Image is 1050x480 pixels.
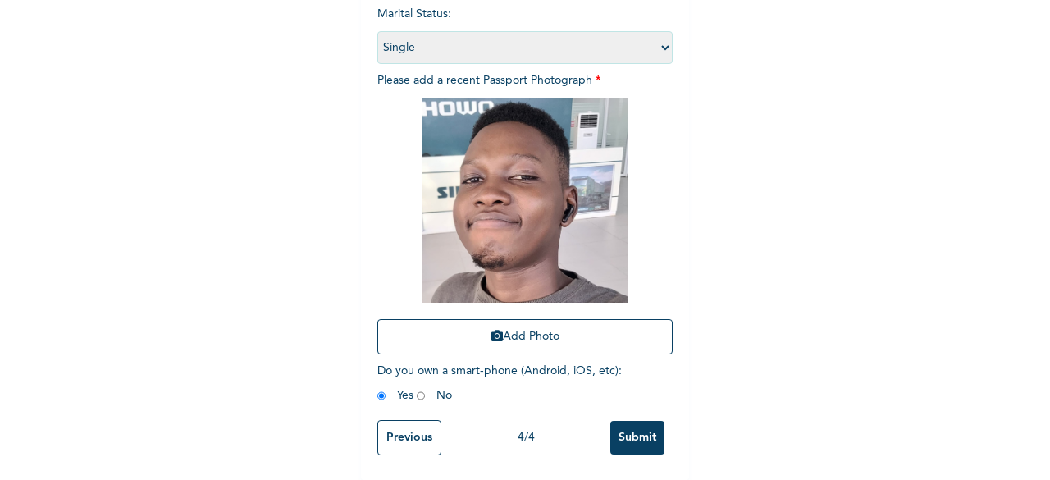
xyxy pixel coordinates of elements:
input: Submit [610,421,664,455]
div: 4 / 4 [441,429,610,446]
input: Previous [377,420,441,455]
span: Do you own a smart-phone (Android, iOS, etc) : Yes No [377,365,622,401]
span: Please add a recent Passport Photograph [377,75,673,363]
img: Crop [422,98,628,303]
span: Marital Status : [377,8,673,53]
button: Add Photo [377,319,673,354]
